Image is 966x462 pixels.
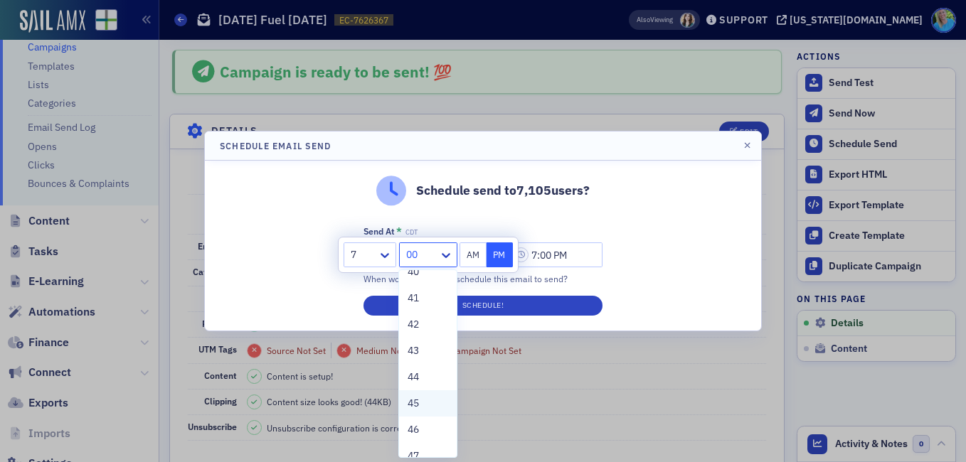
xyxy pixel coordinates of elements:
[220,139,331,152] h4: Schedule Email Send
[408,343,419,358] span: 43
[408,422,419,437] span: 46
[408,370,419,385] span: 44
[408,396,419,411] span: 45
[363,226,395,237] div: Send At
[460,242,487,267] button: AM
[396,225,402,238] abbr: This field is required
[408,317,419,332] span: 42
[363,296,603,316] button: Schedule!
[487,242,514,267] button: PM
[405,228,418,237] span: CDT
[408,264,419,279] span: 40
[511,242,603,267] input: 00:00 AM
[408,291,419,306] span: 41
[363,272,603,285] div: When would you like to schedule this email to send?
[416,181,590,200] p: Schedule send to 7,105 users?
